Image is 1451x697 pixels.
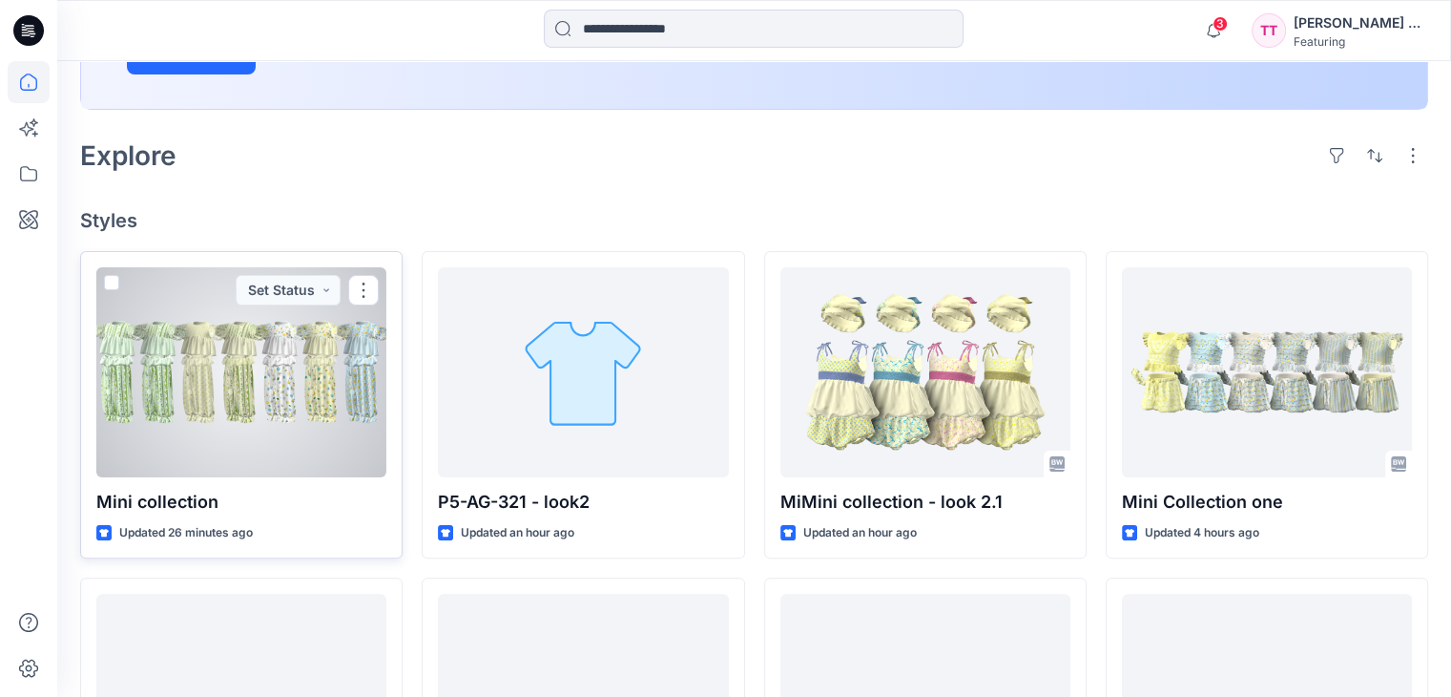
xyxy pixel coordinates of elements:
div: TT [1252,13,1286,48]
p: Mini Collection one [1122,489,1412,516]
h2: Explore [80,140,176,171]
p: Updated 4 hours ago [1145,523,1259,543]
a: Mini collection [96,267,386,477]
p: Updated 26 minutes ago [119,523,253,543]
a: Mini Collection one [1122,267,1412,477]
span: 3 [1213,16,1228,32]
p: Updated an hour ago [461,523,574,543]
p: MiMini collection - look 2.1 [780,489,1070,516]
h4: Styles [80,209,1428,232]
p: P5-AG-321 - look2 [438,489,728,516]
p: Mini collection [96,489,386,516]
a: MiMini collection - look 2.1 [780,267,1070,477]
div: [PERSON_NAME] Do Thi [1294,11,1427,34]
p: Updated an hour ago [803,523,917,543]
div: Featuring [1294,34,1427,49]
a: P5-AG-321 - look2 [438,267,728,477]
